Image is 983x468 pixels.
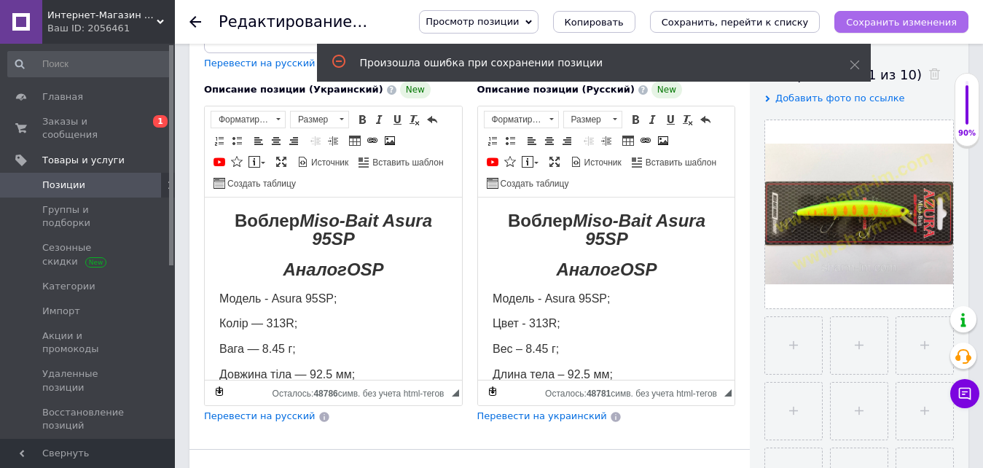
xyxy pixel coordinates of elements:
span: Акции и промокоды [42,329,135,356]
div: Подсчет символов [273,385,452,399]
a: Убрать форматирование [680,112,696,128]
span: Категории [42,280,95,293]
span: Просмотр позиции [426,16,519,27]
a: Создать таблицу [211,175,298,191]
span: Длина тела – 92.5 мм; [15,171,135,183]
span: Перетащите для изменения размера [452,389,459,397]
a: По центру [268,133,284,149]
a: Создать таблицу [485,175,571,191]
a: Вставить шаблон [630,154,718,170]
a: По центру [541,133,557,149]
button: Чат с покупателем [950,379,979,408]
i: Сохранить, перейти к списку [662,17,809,28]
span: Форматирование [485,112,544,128]
span: Довжина тіла — 92.5 мм; [15,171,150,183]
a: Вставить / удалить маркированный список [502,133,518,149]
span: Описание позиции (Украинский) [204,84,383,95]
span: Позиции [42,179,85,192]
button: Сохранить изменения [834,11,968,33]
a: Отменить (Ctrl+Z) [697,112,713,128]
a: Размер [290,111,349,128]
a: Вставить / удалить нумерованный список [485,133,501,149]
div: 90% Качество заполнения [955,73,979,147]
a: Изображение [655,133,671,149]
span: 48786 [313,389,337,399]
a: Полужирный (Ctrl+B) [354,112,370,128]
span: Перевести на русский [204,410,316,421]
a: Вставить шаблон [356,154,445,170]
span: Добавить фото по ссылке [775,93,905,104]
a: Подчеркнутый (Ctrl+U) [389,112,405,128]
span: Товары и услуги [42,154,125,167]
span: Восстановление позиций [42,406,135,432]
div: 90% [955,128,979,139]
span: Заказы и сообщения [42,115,135,141]
span: Размер [564,112,608,128]
span: Копировать [565,17,624,28]
a: Убрать форматирование [407,112,423,128]
div: Подсчет символов [545,385,724,399]
span: Источник [309,157,348,169]
div: Вернуться назад [189,16,201,28]
a: Уменьшить отступ [581,133,597,149]
span: Источник [582,157,622,169]
button: Сохранить, перейти к списку [650,11,821,33]
span: Импорт [42,305,80,318]
span: New [400,81,431,98]
a: По левому краю [524,133,540,149]
a: Вставить сообщение [246,154,267,170]
span: Создать таблицу [225,178,296,190]
span: Вставить шаблон [370,157,443,169]
span: 1 [153,115,168,128]
span: Форматирование [211,112,271,128]
span: Создать таблицу [498,178,569,190]
a: По правому краю [559,133,575,149]
span: Перевести на украинский [477,410,607,421]
a: Форматирование [211,111,286,128]
a: Таблица [347,133,363,149]
a: Форматирование [484,111,559,128]
span: Описание позиции (Русский) [477,84,635,95]
a: Вставить иконку [502,154,518,170]
a: Таблица [620,133,636,149]
a: Вставить/Редактировать ссылку (Ctrl+L) [638,133,654,149]
a: Развернуть [547,154,563,170]
a: Увеличить отступ [598,133,614,149]
a: Вставить / удалить нумерованный список [211,133,227,149]
a: Добавить видео с YouTube [485,154,501,170]
span: Удаленные позиции [42,367,135,394]
h1: Редактирование позиции: Воблер Miso-Bait Asura 95SP (col. 313R) 8.45 г [219,13,800,31]
a: Изображение [382,133,398,149]
i: Сохранить изменения [846,17,957,28]
span: New [651,81,682,98]
a: Сделать резервную копию сейчас [485,383,501,399]
div: Произошла ошибка при сохранении позиции [360,55,813,70]
a: Вставить / удалить маркированный список [229,133,245,149]
input: Поиск [7,51,172,77]
a: Вставить/Редактировать ссылку (Ctrl+L) [364,133,380,149]
span: Главная [42,90,83,104]
a: Отменить (Ctrl+Z) [424,112,440,128]
span: Группы и подборки [42,203,135,230]
iframe: Визуальный текстовый редактор, EAD74E17-6FEE-478A-B88E-136AAFAE1ECF [205,198,462,380]
button: Копировать [553,11,635,33]
span: Вставить шаблон [643,157,716,169]
span: Перетащите для изменения размера [724,389,732,397]
a: Сделать резервную копию сейчас [211,383,227,399]
a: Вставить иконку [229,154,245,170]
span: Сезонные скидки [42,241,135,268]
a: Источник [295,154,350,170]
